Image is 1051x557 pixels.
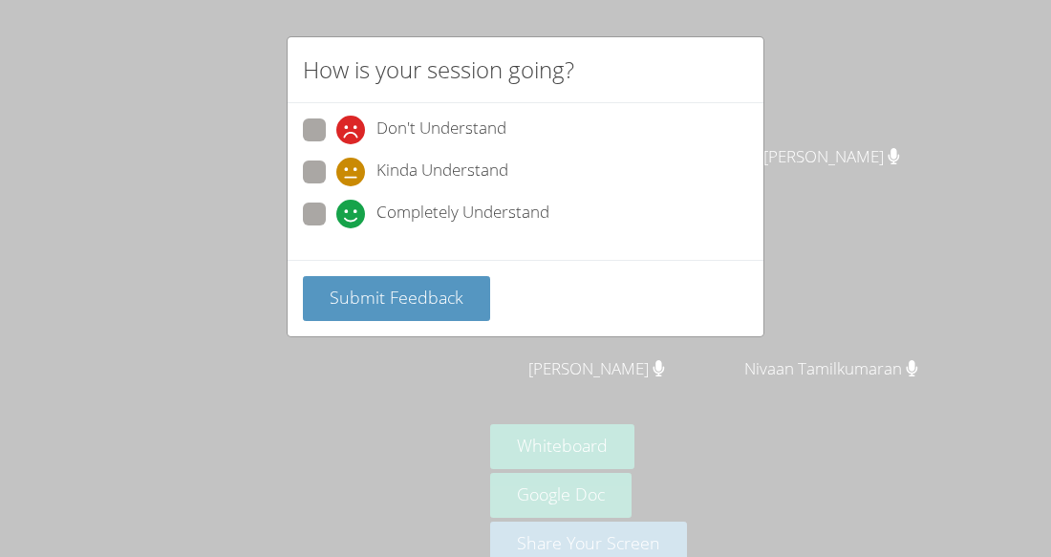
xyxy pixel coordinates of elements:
[330,286,463,309] span: Submit Feedback
[376,158,508,186] span: Kinda Understand
[303,53,574,87] h2: How is your session going?
[376,200,549,228] span: Completely Understand
[303,276,490,321] button: Submit Feedback
[376,116,506,144] span: Don't Understand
